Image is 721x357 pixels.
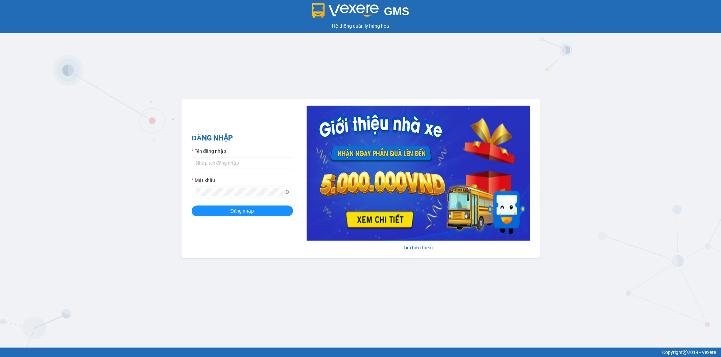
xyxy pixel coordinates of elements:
[312,10,409,16] a: GMS
[192,158,293,168] input: Tên đăng nhập
[312,3,379,18] img: logo 2
[192,205,293,216] button: Đăng nhập
[307,244,530,251] div: Tìm hiểu thêm
[2,22,719,30] div: Hệ thống quản lý hàng hóa
[5,349,716,356] div: Copyright 2019 - Vexere
[192,176,215,184] label: Mật khẩu
[192,133,293,144] h2: ĐĂNG NHẬP
[307,106,530,241] img: banner-0
[683,350,688,355] span: copyright
[231,207,254,215] span: Đăng nhập
[384,5,409,18] span: GMS
[192,147,226,155] label: Tên đăng nhập
[284,190,289,194] span: eye-invisible
[196,188,283,196] input: Mật khẩu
